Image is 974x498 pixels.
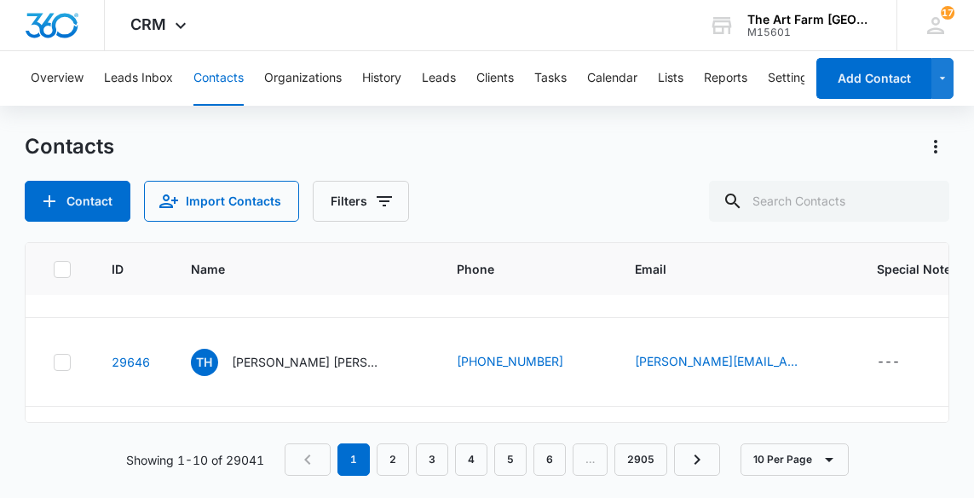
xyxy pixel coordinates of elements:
p: [PERSON_NAME] [PERSON_NAME] [232,353,385,371]
button: Add Contact [816,58,931,99]
span: Special Notes [877,260,958,278]
a: Page 6 [533,443,566,476]
div: notifications count [941,6,954,20]
div: --- [877,352,900,373]
div: account id [747,26,872,38]
span: Email [635,260,811,278]
input: Search Contacts [709,181,949,222]
a: Navigate to contact details page for Tavella Hamer [112,355,150,369]
button: Contacts [193,51,244,106]
p: Showing 1-10 of 29041 [126,451,264,469]
a: Page 4 [455,443,487,476]
button: Calendar [587,51,637,106]
span: 17 [941,6,954,20]
span: Name [191,260,391,278]
a: Page 2 [377,443,409,476]
a: [PHONE_NUMBER] [457,352,563,370]
button: Leads Inbox [104,51,173,106]
div: account name [747,13,872,26]
button: Add Contact [25,181,130,222]
button: 10 Per Page [741,443,849,476]
nav: Pagination [285,443,720,476]
span: TH [191,349,218,376]
button: History [362,51,401,106]
button: Actions [922,133,949,160]
h1: Contacts [25,134,114,159]
div: Special Notes - - Select to Edit Field [877,352,931,373]
button: Tasks [534,51,567,106]
a: Page 2905 [614,443,667,476]
a: Page 5 [494,443,527,476]
a: Next Page [674,443,720,476]
em: 1 [337,443,370,476]
button: Clients [476,51,514,106]
div: Phone - (718) 865-6427 - Select to Edit Field [457,352,594,373]
button: Reports [704,51,747,106]
div: Email - Tavella@wildartsnyc.org - Select to Edit Field [635,352,836,373]
a: Page 3 [416,443,448,476]
button: Settings [768,51,814,106]
span: ID [112,260,125,278]
button: Filters [313,181,409,222]
button: Overview [31,51,84,106]
a: [PERSON_NAME][EMAIL_ADDRESS][DOMAIN_NAME] [635,352,805,370]
button: Organizations [264,51,342,106]
span: CRM [130,15,166,33]
button: Leads [422,51,456,106]
button: Lists [658,51,683,106]
div: Name - Tavella Hamer - Select to Edit Field [191,349,416,376]
span: Phone [457,260,569,278]
button: Import Contacts [144,181,299,222]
